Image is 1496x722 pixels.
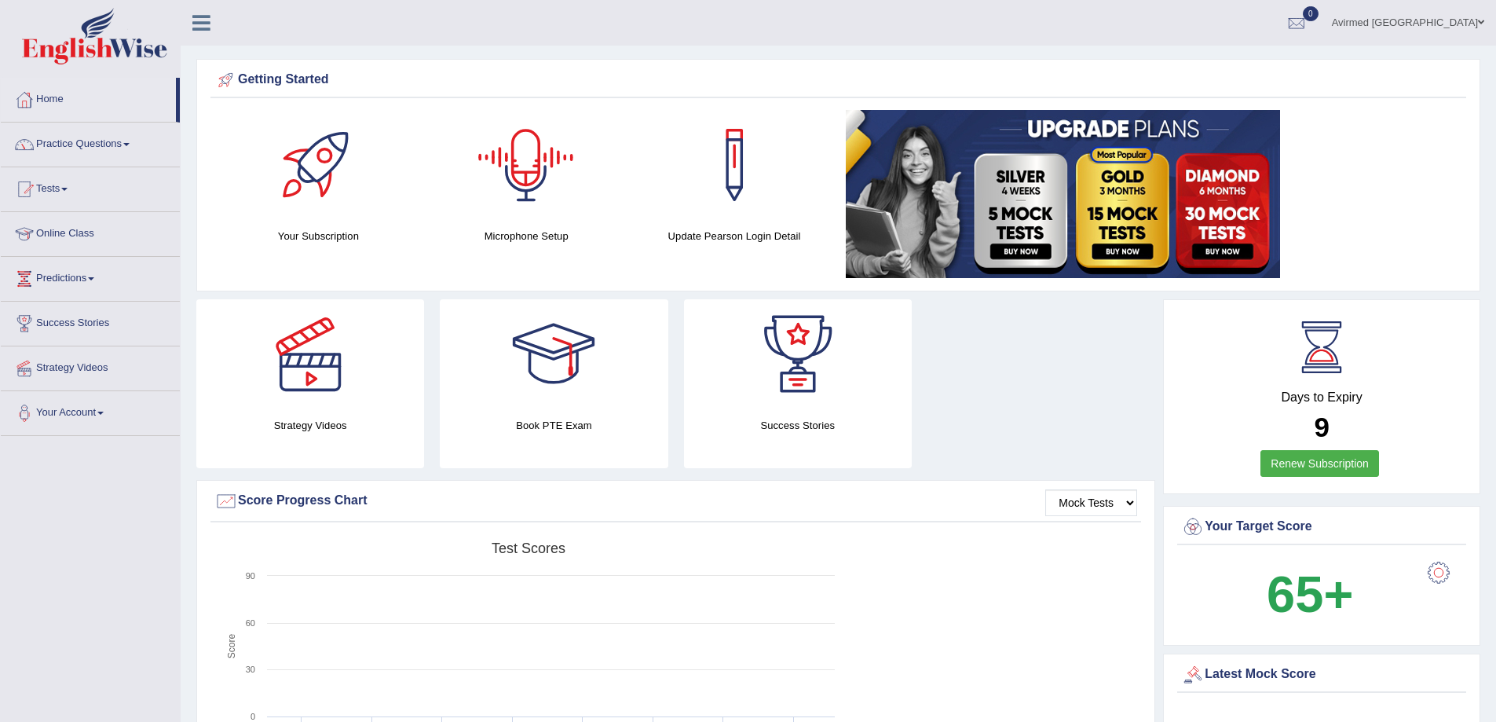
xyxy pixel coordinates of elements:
[440,417,668,434] h4: Book PTE Exam
[214,68,1462,92] div: Getting Started
[1314,412,1329,442] b: 9
[1181,663,1462,687] div: Latest Mock Score
[1,123,180,162] a: Practice Questions
[1260,450,1379,477] a: Renew Subscription
[1303,6,1319,21] span: 0
[1181,515,1462,539] div: Your Target Score
[684,417,912,434] h4: Success Stories
[226,634,237,659] tspan: Score
[430,228,623,244] h4: Microphone Setup
[246,618,255,628] text: 60
[1181,390,1462,405] h4: Days to Expiry
[214,489,1137,513] div: Score Progress Chart
[1,302,180,341] a: Success Stories
[1,167,180,207] a: Tests
[1,391,180,431] a: Your Account
[196,417,424,434] h4: Strategy Videos
[1267,566,1353,623] b: 65+
[492,541,565,556] tspan: Test scores
[246,571,255,581] text: 90
[638,228,831,244] h4: Update Pearson Login Detail
[1,212,180,251] a: Online Class
[251,712,255,721] text: 0
[1,78,176,117] a: Home
[1,257,180,296] a: Predictions
[246,665,255,674] text: 30
[1,346,180,386] a: Strategy Videos
[846,110,1280,278] img: small5.jpg
[222,228,415,244] h4: Your Subscription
